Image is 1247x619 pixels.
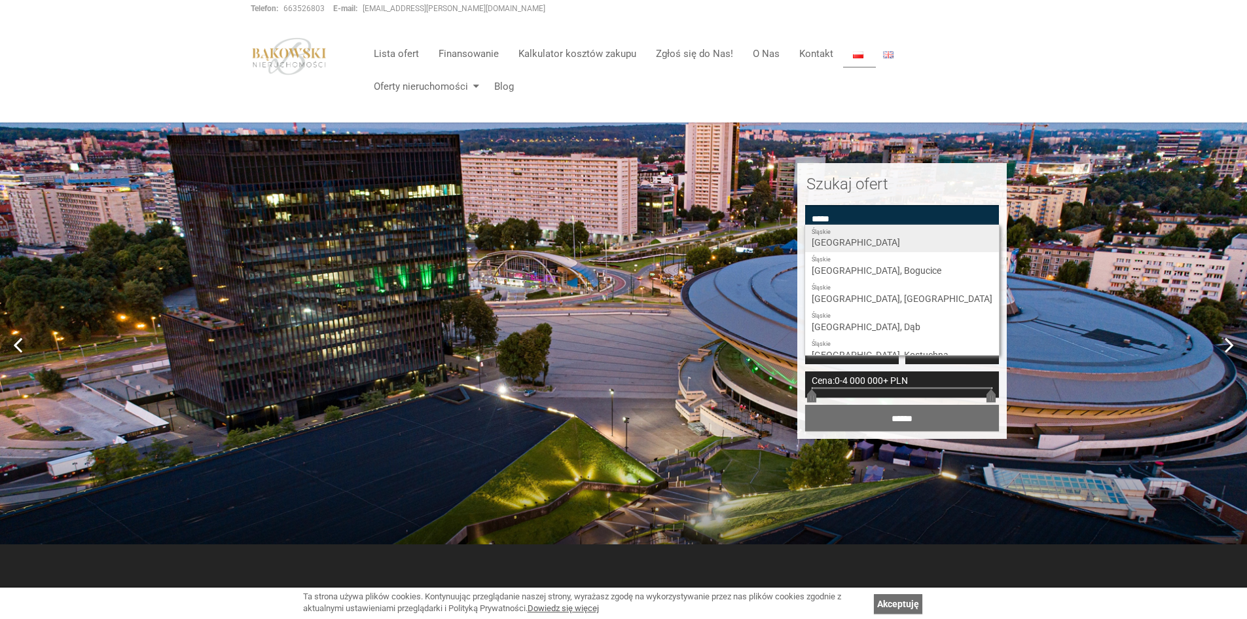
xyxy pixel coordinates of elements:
span: 4 000 000+ PLN [842,375,908,386]
span: Śląskie [812,228,992,236]
a: [EMAIL_ADDRESS][PERSON_NAME][DOMAIN_NAME] [363,4,545,13]
strong: Telefon: [251,4,278,13]
div: [GEOGRAPHIC_DATA], Bogucice [805,252,999,280]
div: [GEOGRAPHIC_DATA], [GEOGRAPHIC_DATA] [805,280,999,309]
span: 0 [835,375,840,386]
div: - [805,371,999,398]
a: Zgłoś się do Nas! [646,41,743,67]
a: O Nas [743,41,789,67]
a: Blog [484,73,514,100]
h2: Szukaj ofert [806,176,998,193]
a: 663526803 [283,4,325,13]
span: Śląskie [812,340,992,348]
img: Polski [853,51,863,58]
div: [GEOGRAPHIC_DATA], Kostuchna [805,337,999,365]
a: Oferty nieruchomości [364,73,484,100]
a: Kalkulator kosztów zakupu [509,41,646,67]
span: Śląskie [812,255,992,264]
strong: E-mail: [333,4,357,13]
img: English [883,51,894,58]
a: Lista ofert [364,41,429,67]
span: Śląskie [812,284,992,292]
a: Kontakt [789,41,843,67]
div: [GEOGRAPHIC_DATA] [805,225,999,253]
span: Śląskie [812,312,992,320]
span: Cena: [812,375,835,386]
a: Dowiedz się więcej [528,603,599,613]
img: logo [251,37,328,75]
div: Ta strona używa plików cookies. Kontynuując przeglądanie naszej strony, wyrażasz zgodę na wykorzy... [303,591,867,615]
a: Finansowanie [429,41,509,67]
div: [GEOGRAPHIC_DATA], Dąb [805,309,999,337]
a: Akceptuję [874,594,922,614]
